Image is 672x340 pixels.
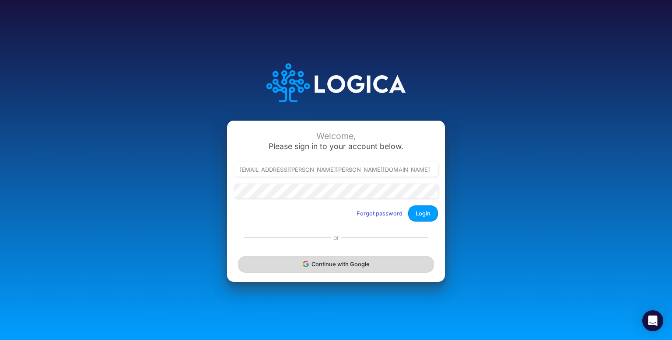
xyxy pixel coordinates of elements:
div: Welcome, [234,131,438,141]
button: Forgot password [351,206,408,221]
button: Continue with Google [238,256,434,272]
div: Open Intercom Messenger [642,310,663,331]
button: Login [408,205,438,222]
input: Email [234,162,438,177]
span: Please sign in to your account below. [269,142,403,151]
